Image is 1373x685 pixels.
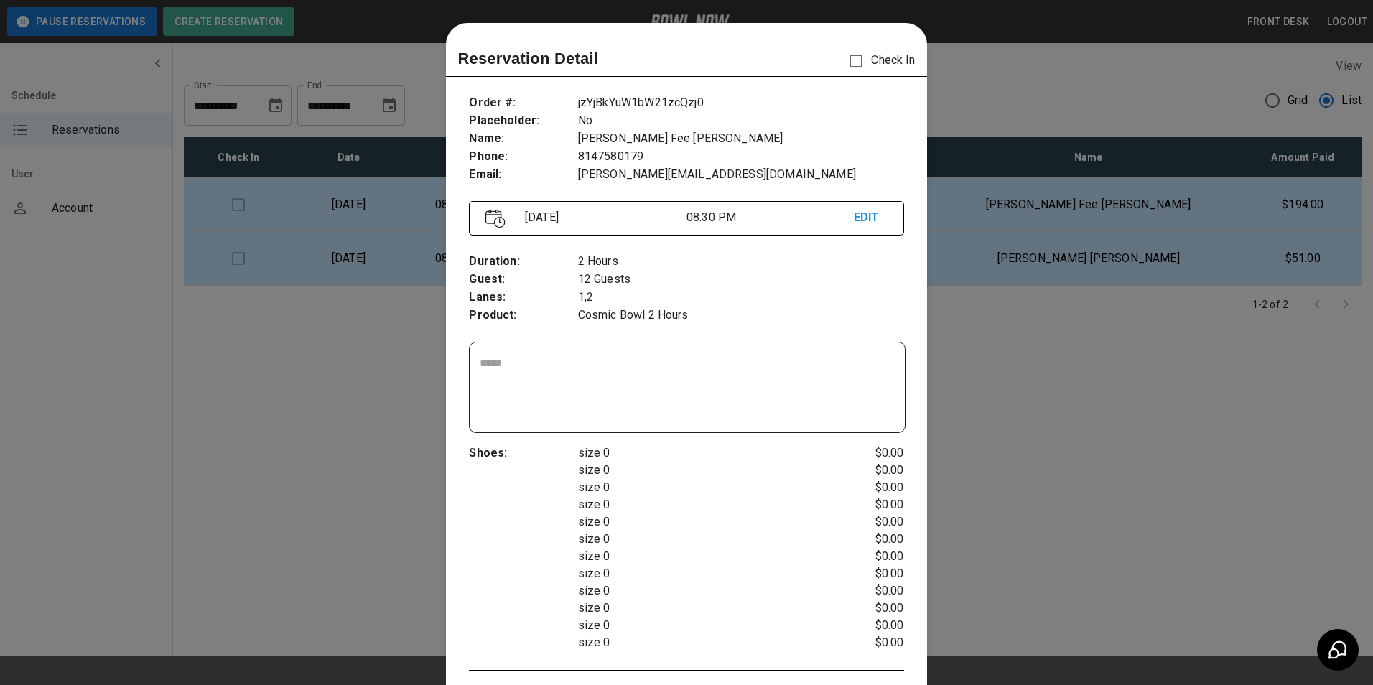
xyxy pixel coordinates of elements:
[832,479,904,496] p: $0.00
[854,209,888,227] p: EDIT
[578,148,904,166] p: 8147580179
[578,479,832,496] p: size 0
[457,47,598,70] p: Reservation Detail
[578,289,904,307] p: 1,2
[578,112,904,130] p: No
[469,112,577,130] p: Placeholder :
[578,271,904,289] p: 12 Guests
[469,307,577,325] p: Product :
[578,166,904,184] p: [PERSON_NAME][EMAIL_ADDRESS][DOMAIN_NAME]
[485,209,506,228] img: Vector
[578,634,832,651] p: size 0
[469,166,577,184] p: Email :
[578,253,904,271] p: 2 Hours
[578,600,832,617] p: size 0
[832,617,904,634] p: $0.00
[832,582,904,600] p: $0.00
[469,94,577,112] p: Order # :
[578,130,904,148] p: [PERSON_NAME] Fee [PERSON_NAME]
[469,289,577,307] p: Lanes :
[578,444,832,462] p: size 0
[578,513,832,531] p: size 0
[578,307,904,325] p: Cosmic Bowl 2 Hours
[578,565,832,582] p: size 0
[832,496,904,513] p: $0.00
[578,496,832,513] p: size 0
[832,444,904,462] p: $0.00
[832,600,904,617] p: $0.00
[469,444,577,462] p: Shoes :
[832,548,904,565] p: $0.00
[469,253,577,271] p: Duration :
[469,130,577,148] p: Name :
[832,531,904,548] p: $0.00
[578,531,832,548] p: size 0
[832,513,904,531] p: $0.00
[469,271,577,289] p: Guest :
[519,209,686,226] p: [DATE]
[578,94,904,112] p: jzYjBkYuW1bW21zcQzj0
[832,462,904,479] p: $0.00
[578,617,832,634] p: size 0
[578,582,832,600] p: size 0
[578,548,832,565] p: size 0
[578,462,832,479] p: size 0
[686,209,854,226] p: 08:30 PM
[832,634,904,651] p: $0.00
[841,46,915,76] p: Check In
[832,565,904,582] p: $0.00
[469,148,577,166] p: Phone :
